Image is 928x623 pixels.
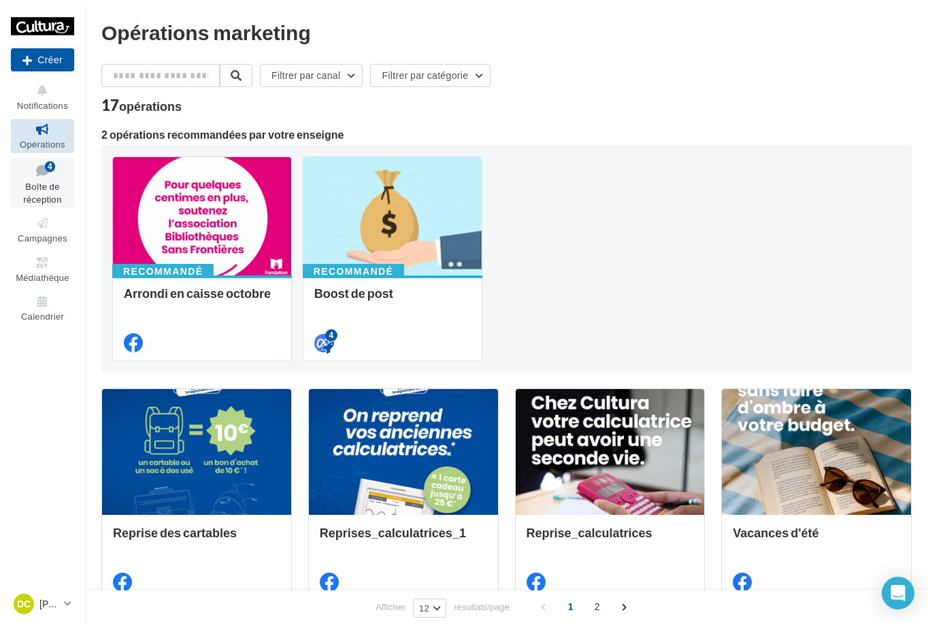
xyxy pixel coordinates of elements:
div: 17 [101,98,182,113]
div: 4 [325,329,337,341]
a: Opérations [11,119,74,152]
span: Médiathèque [16,272,69,283]
div: Arrondi en caisse octobre [124,286,280,314]
div: Reprises_calculatrices_1 [320,526,487,553]
p: [PERSON_NAME] [39,597,59,611]
a: Médiathèque [11,252,74,286]
button: Créer [11,48,74,71]
button: Notifications [11,80,74,114]
span: DC [17,597,31,611]
button: Filtrer par canal [260,64,363,87]
a: Boîte de réception4 [11,158,74,208]
div: Reprise des cartables [113,526,280,553]
span: Opérations [20,139,65,150]
div: Open Intercom Messenger [882,577,914,609]
div: Recommandé [303,264,404,279]
span: 12 [419,603,429,613]
span: Calendrier [21,311,64,322]
div: Reprise_calculatrices [527,526,694,553]
a: Calendrier [11,291,74,324]
button: 12 [413,599,446,618]
div: Opérations marketing [101,22,912,42]
a: DC [PERSON_NAME] [11,591,74,617]
span: 2 [586,596,608,618]
button: Filtrer par catégorie [370,64,491,87]
span: résultats/page [454,601,510,613]
a: Campagnes [11,213,74,246]
div: Nouvelle campagne [11,48,74,71]
span: 1 [560,596,582,618]
span: Campagnes [18,233,67,243]
div: opérations [119,100,182,112]
div: Boost de post [314,286,471,314]
div: 4 [45,161,55,172]
div: 2 opérations recommandées par votre enseigne [101,129,912,140]
span: Boîte de réception [23,181,61,205]
div: Recommandé [112,264,214,279]
span: Afficher [376,601,405,613]
span: Notifications [17,100,68,111]
div: Vacances d'été [733,526,900,553]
